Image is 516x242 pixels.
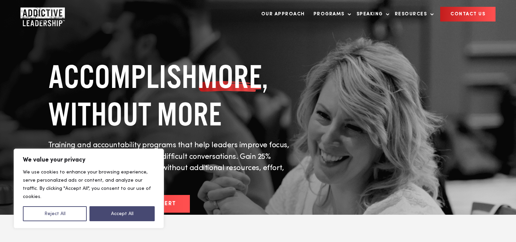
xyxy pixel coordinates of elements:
[197,58,262,95] span: MORE
[23,156,155,164] p: We value your privacy
[48,140,291,185] p: Training and accountability programs that help leaders improve focus, eliminate wasted time, and ...
[20,7,61,21] a: Home
[14,149,164,228] div: We value your privacy
[89,206,155,221] button: Accept All
[391,7,434,21] a: Resources
[23,168,155,201] p: We use cookies to enhance your browsing experience, serve personalized ads or content, and analyz...
[353,7,390,21] a: Speaking
[48,58,291,133] h1: ACCOMPLISH , WITHOUT MORE
[440,7,496,21] a: CONTACT US
[23,206,87,221] button: Reject All
[310,7,351,21] a: Programs
[258,7,308,21] a: Our Approach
